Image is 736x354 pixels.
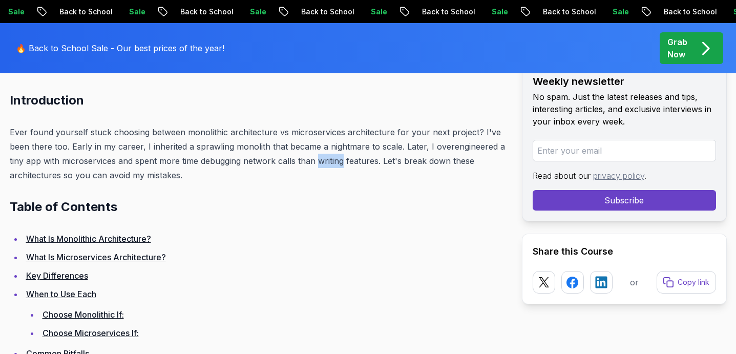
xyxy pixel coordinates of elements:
[26,234,151,244] a: What Is Monolithic Architecture?
[533,190,716,211] button: Subscribe
[26,252,166,262] a: What Is Microservices Architecture?
[242,7,275,17] p: Sale
[121,7,154,17] p: Sale
[678,277,709,287] p: Copy link
[533,91,716,128] p: No spam. Just the latest releases and tips, interesting articles, and exclusive interviews in you...
[535,7,604,17] p: Back to School
[10,199,506,215] h2: Table of Contents
[533,170,716,182] p: Read about our .
[604,7,637,17] p: Sale
[293,7,363,17] p: Back to School
[656,7,725,17] p: Back to School
[51,7,121,17] p: Back to School
[363,7,395,17] p: Sale
[593,171,644,181] a: privacy policy
[10,92,506,109] h2: Introduction
[533,140,716,161] input: Enter your email
[533,74,716,89] h2: Weekly newsletter
[667,36,687,60] p: Grab Now
[533,244,716,259] h2: Share this Course
[414,7,483,17] p: Back to School
[172,7,242,17] p: Back to School
[483,7,516,17] p: Sale
[43,309,124,320] a: Choose Monolithic If:
[10,125,506,182] p: Ever found yourself stuck choosing between monolithic architecture vs microservices architecture ...
[43,328,139,338] a: Choose Microservices If:
[657,271,716,294] button: Copy link
[26,289,96,299] a: When to Use Each
[26,270,88,281] a: Key Differences
[16,42,224,54] p: 🔥 Back to School Sale - Our best prices of the year!
[630,276,639,288] p: or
